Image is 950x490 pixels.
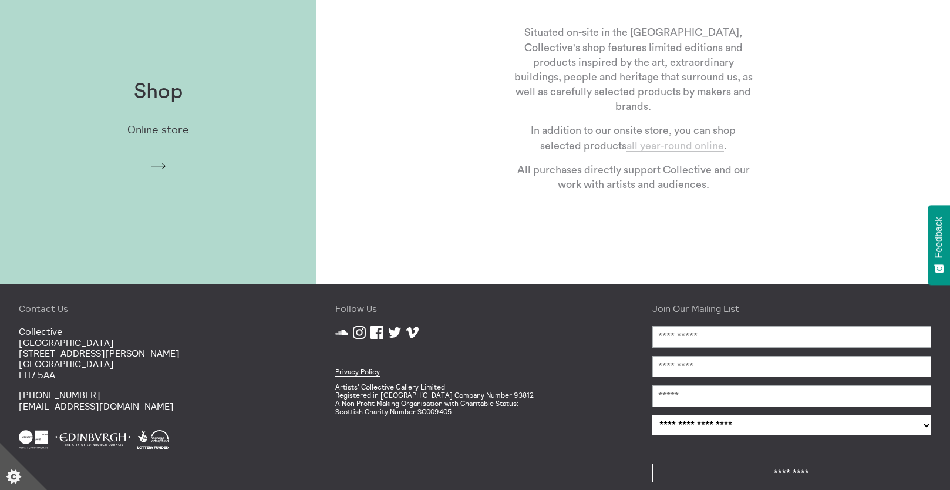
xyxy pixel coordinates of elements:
a: Privacy Policy [335,367,380,377]
p: In addition to our onsite store, you can shop selected products . [513,123,754,153]
span: Feedback [934,217,944,258]
button: Feedback - Show survey [928,205,950,285]
h1: Shop [134,80,183,104]
img: Creative Scotland [19,430,48,449]
a: [EMAIL_ADDRESS][DOMAIN_NAME] [19,400,174,412]
a: all year-round online [626,140,724,152]
img: Heritage Lottery Fund [137,430,169,449]
h4: Contact Us [19,303,298,314]
h4: Join Our Mailing List [652,303,931,314]
img: City Of Edinburgh Council White [55,430,130,449]
p: Situated on-site in the [GEOGRAPHIC_DATA], Collective's shop features limited editions and produc... [513,25,754,114]
p: [PHONE_NUMBER] [19,390,298,411]
p: Online store [127,124,189,136]
h4: Follow Us [335,303,614,314]
p: All purchases directly support Collective and our work with artists and audiences. [513,163,754,192]
p: Collective [GEOGRAPHIC_DATA] [STREET_ADDRESS][PERSON_NAME] [GEOGRAPHIC_DATA] EH7 5AA [19,326,298,380]
p: Artists' Collective Gallery Limited Registered in [GEOGRAPHIC_DATA] Company Number 93812 A Non Pr... [335,383,614,415]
